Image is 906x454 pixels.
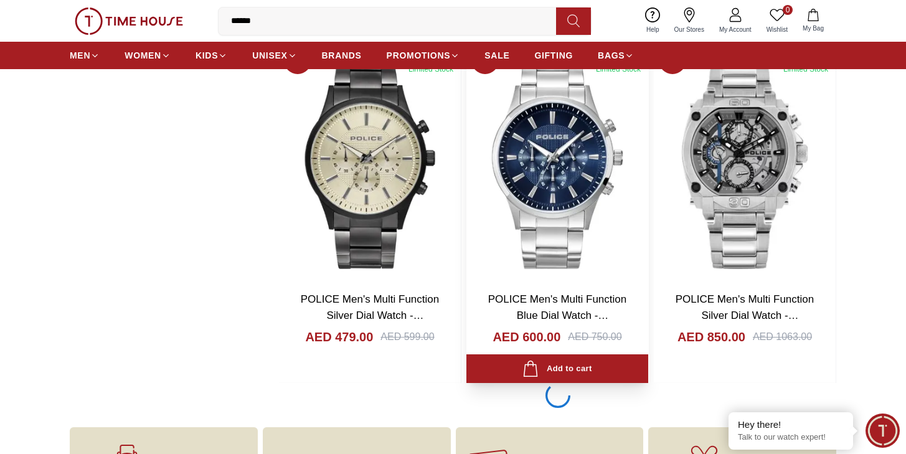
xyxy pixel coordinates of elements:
span: MEN [70,49,90,62]
h4: AED 479.00 [305,328,373,346]
h4: AED 850.00 [677,328,745,346]
div: AED 1063.00 [753,329,812,344]
span: My Bag [798,24,829,33]
a: PROMOTIONS [387,44,460,67]
img: POLICE Men's Multi Function Blue Dial Watch - PL.15589JS/03M [466,42,648,281]
div: Hey there! [738,419,844,431]
img: POLICE Men's Multi Function Silver Dial Watch - PL.15589JSU/13M [279,42,461,281]
a: BAGS [598,44,634,67]
span: KIDS [196,49,218,62]
div: Limited Stock [596,64,641,74]
span: Help [641,25,664,34]
h4: AED 600.00 [493,328,560,346]
p: Talk to our watch expert! [738,432,844,443]
a: POLICE Men's Multi Function Silver Dial Watch - PL.15472JS/13M [676,293,814,337]
img: ... [75,7,183,35]
div: Limited Stock [783,64,828,74]
span: BRANDS [322,49,362,62]
button: Add to cart [466,354,648,384]
a: POLICE Men's Multi Function Silver Dial Watch - PL.15589JSU/13M [301,293,439,337]
div: Limited Stock [408,64,453,74]
span: Wishlist [762,25,793,34]
a: BRANDS [322,44,362,67]
a: WOMEN [125,44,171,67]
a: UNISEX [252,44,296,67]
span: WOMEN [125,49,161,62]
div: Chat Widget [866,414,900,448]
a: POLICE Men's Multi Function Blue Dial Watch - PL.15589JS/03M [488,293,626,337]
a: MEN [70,44,100,67]
div: AED 750.00 [568,329,621,344]
span: Our Stores [669,25,709,34]
span: PROMOTIONS [387,49,451,62]
img: POLICE Men's Multi Function Silver Dial Watch - PL.15472JS/13M [654,42,836,281]
span: BAGS [598,49,625,62]
button: My Bag [795,6,831,35]
span: UNISEX [252,49,287,62]
span: GIFTING [534,49,573,62]
a: Our Stores [667,5,712,37]
span: 0 [783,5,793,15]
a: SALE [484,44,509,67]
div: Add to cart [522,361,592,377]
a: GIFTING [534,44,573,67]
div: AED 599.00 [380,329,434,344]
a: Help [639,5,667,37]
a: KIDS [196,44,227,67]
span: My Account [714,25,757,34]
a: 0Wishlist [759,5,795,37]
span: SALE [484,49,509,62]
